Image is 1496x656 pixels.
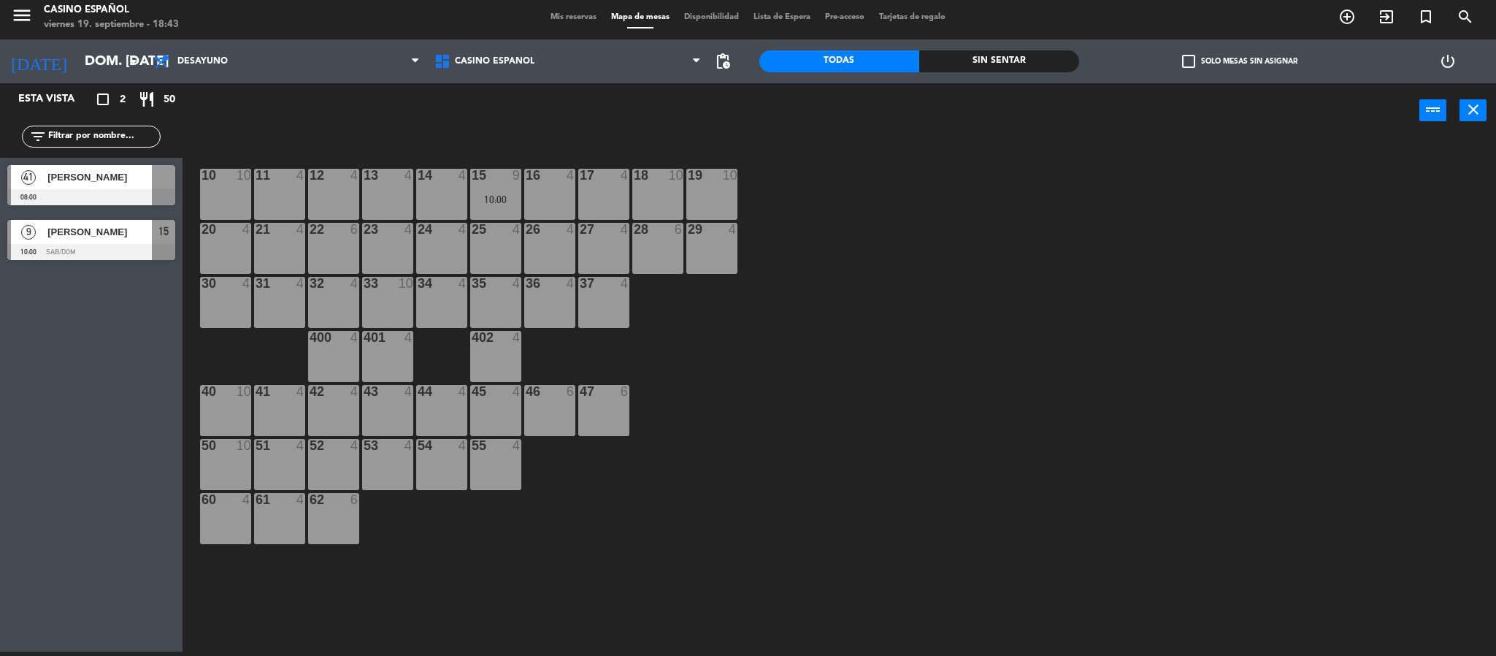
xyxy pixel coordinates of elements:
div: 4 [350,385,359,398]
span: 2 [120,91,126,108]
div: 4 [513,331,521,344]
i: close [1465,101,1482,118]
i: restaurant [138,91,156,108]
div: 4 [350,277,359,290]
div: 10 [669,169,683,182]
i: power_settings_new [1439,53,1457,70]
div: 4 [404,169,413,182]
div: 4 [459,223,467,236]
div: 4 [621,277,629,290]
div: 4 [242,223,251,236]
div: 4 [567,277,575,290]
div: 4 [296,493,305,506]
span: Mapa de mesas [604,13,677,21]
i: filter_list [29,128,47,145]
div: 4 [513,277,521,290]
div: 4 [459,277,467,290]
span: Desayuno [177,56,228,66]
i: turned_in_not [1417,8,1435,26]
div: 4 [404,439,413,452]
span: Mis reservas [543,13,604,21]
div: 10 [237,169,251,182]
div: 9 [513,169,521,182]
div: 4 [404,223,413,236]
div: Casino Español [44,3,179,18]
div: 6 [350,223,359,236]
span: 15 [158,223,169,240]
i: add_circle_outline [1338,8,1356,26]
div: 4 [621,223,629,236]
span: [PERSON_NAME] [47,169,152,185]
i: search [1457,8,1474,26]
div: 4 [621,169,629,182]
div: 6 [675,223,683,236]
i: menu [11,4,33,26]
button: menu [11,4,33,31]
div: 4 [459,169,467,182]
span: Tarjetas de regalo [872,13,953,21]
div: 4 [350,439,359,452]
span: 9 [21,225,36,240]
div: 4 [404,385,413,398]
i: power_input [1424,101,1442,118]
div: 4 [296,277,305,290]
div: 4 [567,223,575,236]
div: 10 [399,277,413,290]
div: 19 [688,169,688,182]
div: 4 [296,223,305,236]
i: arrow_drop_down [125,53,142,70]
span: 41 [21,170,36,185]
span: Pre-acceso [818,13,872,21]
div: viernes 19. septiembre - 18:43 [44,18,179,32]
span: [PERSON_NAME] [47,224,152,240]
div: 6 [621,385,629,398]
div: 4 [513,223,521,236]
div: 4 [350,169,359,182]
div: 4 [296,385,305,398]
div: 4 [242,493,251,506]
button: close [1459,99,1487,121]
div: Sin sentar [919,50,1079,72]
div: 4 [296,169,305,182]
div: 4 [513,439,521,452]
button: power_input [1419,99,1446,121]
div: 4 [296,439,305,452]
label: Solo mesas sin asignar [1182,55,1297,68]
div: 6 [567,385,575,398]
div: 10 [237,385,251,398]
span: Disponibilidad [677,13,746,21]
span: 50 [164,91,175,108]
